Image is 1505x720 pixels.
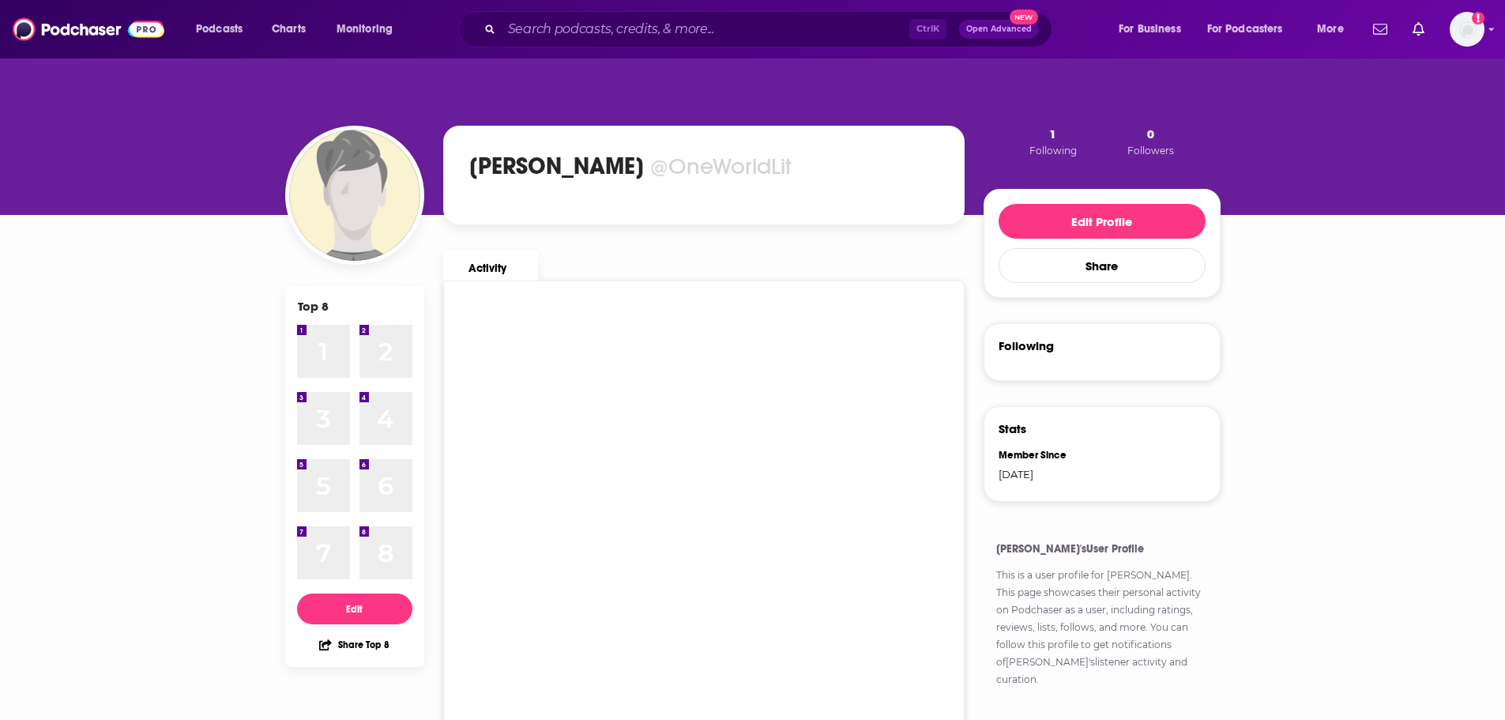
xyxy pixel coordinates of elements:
[996,542,1208,556] h4: [PERSON_NAME]'s User Profile
[1107,569,1190,581] a: [PERSON_NAME]
[999,449,1092,462] div: Member Since
[1472,12,1484,25] svg: Add a profile image
[185,17,263,42] button: open menu
[999,468,1092,481] div: [DATE]
[1306,17,1364,42] button: open menu
[261,17,315,42] a: Charts
[650,153,792,180] div: @OneWorldLit
[318,629,389,660] button: Share Top 8
[1450,12,1484,47] img: User Profile
[959,20,1039,39] button: Open AdvancedNew
[289,130,420,261] img: Andrea Pura
[1029,145,1077,156] span: Following
[1025,126,1082,157] button: 1Following
[1197,17,1306,42] button: open menu
[502,17,909,42] input: Search podcasts, credits, & more...
[196,18,243,40] span: Podcasts
[1127,145,1174,156] span: Followers
[325,17,413,42] button: open menu
[1049,126,1056,141] span: 1
[1010,9,1038,25] span: New
[443,251,538,281] a: Activity
[298,299,329,314] div: Top 8
[909,19,946,40] span: Ctrl K
[337,18,393,40] span: Monitoring
[1123,126,1179,157] button: 0Followers
[1450,12,1484,47] span: Logged in as OneWorldLit
[999,248,1206,283] button: Share
[469,152,644,180] h1: [PERSON_NAME]
[272,18,306,40] span: Charts
[1367,16,1394,43] a: Show notifications dropdown
[1108,17,1201,42] button: open menu
[1207,18,1283,40] span: For Podcasters
[966,25,1032,33] span: Open Advanced
[1119,18,1181,40] span: For Business
[1147,126,1154,141] span: 0
[1406,16,1431,43] a: Show notifications dropdown
[999,338,1054,353] div: Following
[999,204,1206,239] button: Edit Profile
[1317,18,1344,40] span: More
[13,14,164,44] img: Podchaser - Follow, Share and Rate Podcasts
[297,594,412,624] button: Edit
[1450,12,1484,47] button: Show profile menu
[473,11,1067,47] div: Search podcasts, credits, & more...
[999,421,1026,436] h3: Stats
[996,567,1208,688] p: This is a user profile for . This page showcases their personal activity on Podchaser as a user, ...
